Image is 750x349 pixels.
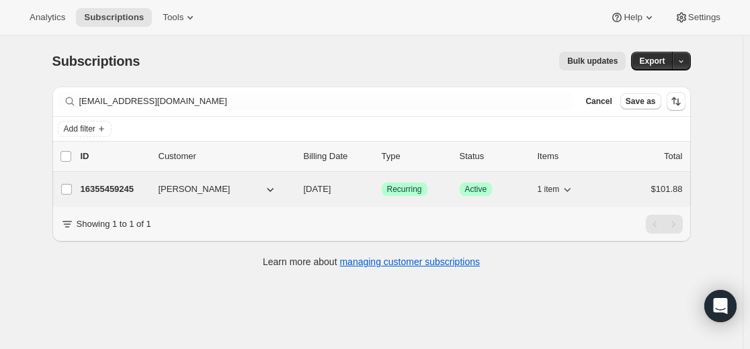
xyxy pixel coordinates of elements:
button: Cancel [580,93,617,109]
button: Bulk updates [559,52,626,70]
span: 1 item [538,184,560,195]
span: $101.88 [651,184,683,194]
button: Settings [667,8,728,27]
a: managing customer subscriptions [339,256,480,267]
p: 16355459245 [81,183,148,196]
p: Billing Date [304,150,371,163]
span: Save as [626,96,656,107]
p: Showing 1 to 1 of 1 [77,217,151,231]
span: Bulk updates [567,56,618,66]
span: Export [639,56,665,66]
nav: Pagination [646,215,683,234]
button: Tools [155,8,205,27]
p: Customer [159,150,293,163]
div: Open Intercom Messenger [704,290,737,322]
span: Add filter [64,123,95,134]
div: IDCustomerBilling DateTypeStatusItemsTotal [81,150,683,163]
span: Tools [163,12,183,23]
button: Sort the results [667,92,685,111]
button: Analytics [22,8,73,27]
span: Cancel [585,96,612,107]
span: Settings [688,12,720,23]
div: Type [382,150,449,163]
button: Save as [620,93,661,109]
div: 16355459245[PERSON_NAME][DATE]SuccessRecurringSuccessActive1 item$101.88 [81,180,683,199]
button: Add filter [58,121,112,137]
span: [PERSON_NAME] [159,183,231,196]
button: [PERSON_NAME] [151,179,285,200]
input: Filter subscribers [79,92,573,111]
p: Learn more about [263,255,480,268]
p: Status [460,150,527,163]
div: Items [538,150,605,163]
span: [DATE] [304,184,331,194]
button: Export [631,52,673,70]
p: ID [81,150,148,163]
button: Subscriptions [76,8,152,27]
span: Analytics [30,12,65,23]
span: Recurring [387,184,422,195]
span: Active [465,184,487,195]
span: Subscriptions [52,54,140,68]
span: Help [624,12,642,23]
button: Help [602,8,663,27]
p: Total [664,150,682,163]
span: Subscriptions [84,12,144,23]
button: 1 item [538,180,575,199]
